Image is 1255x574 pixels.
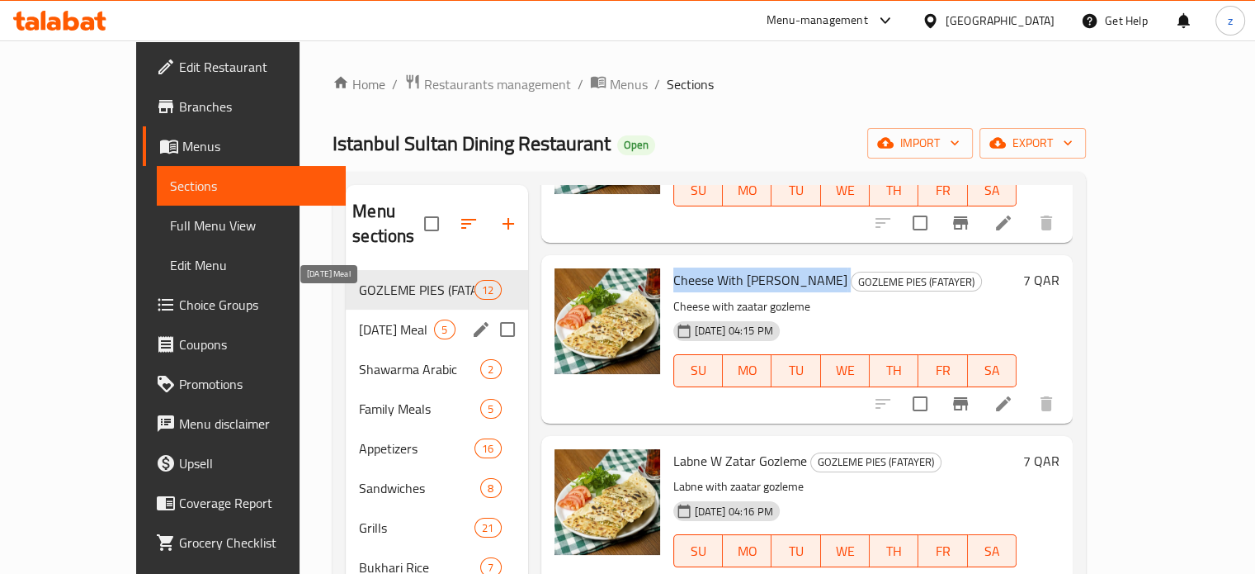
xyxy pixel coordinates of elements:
[480,478,501,498] div: items
[359,518,474,538] div: Grills
[876,539,912,563] span: TH
[359,478,480,498] span: Sandwiches
[918,354,967,387] button: FR
[918,534,967,567] button: FR
[610,74,648,94] span: Menus
[179,334,333,354] span: Coupons
[143,325,346,364] a: Coupons
[925,358,960,382] span: FR
[673,354,723,387] button: SU
[346,310,527,349] div: [DATE] Meal5edit
[346,468,527,508] div: Sandwiches8
[1228,12,1233,30] span: z
[681,358,716,382] span: SU
[346,429,527,468] div: Appetizers16
[723,173,771,206] button: MO
[925,539,960,563] span: FR
[143,126,346,166] a: Menus
[821,173,870,206] button: WE
[179,57,333,77] span: Edit Restaurant
[157,245,346,285] a: Edit Menu
[434,320,455,339] div: items
[1023,268,1059,292] h6: 7 QAR
[778,539,814,563] span: TU
[974,539,1010,563] span: SA
[852,273,981,292] span: GOZLEME PIES (FATAYER)
[424,74,571,94] span: Restaurants management
[821,534,870,567] button: WE
[182,136,333,156] span: Menus
[578,74,583,94] li: /
[968,354,1017,387] button: SA
[1026,203,1066,243] button: delete
[918,173,967,206] button: FR
[143,364,346,404] a: Promotions
[359,399,480,419] span: Family Meals
[993,133,1073,154] span: export
[392,74,398,94] li: /
[480,359,501,379] div: items
[876,178,912,202] span: TH
[767,11,868,31] div: Menu-management
[352,199,423,249] h2: Menu sections
[667,74,714,94] span: Sections
[359,280,474,300] span: GOZLEME PIES (FATAYER)
[688,504,780,519] span: [DATE] 04:16 PM
[475,441,500,457] span: 16
[828,178,863,202] span: WE
[404,74,571,95] a: Restaurants management
[876,358,912,382] span: TH
[941,203,980,243] button: Branch-specific-item
[925,178,960,202] span: FR
[654,74,660,94] li: /
[346,270,527,310] div: GOZLEME PIES (FATAYER)12
[993,213,1013,233] a: Edit menu item
[821,354,870,387] button: WE
[867,128,973,159] button: import
[179,97,333,116] span: Branches
[359,320,434,339] span: [DATE] Meal
[681,539,716,563] span: SU
[179,295,333,315] span: Choice Groups
[974,358,1010,382] span: SA
[143,87,346,126] a: Branches
[554,268,660,374] img: Cheese With Zaatar Gozleme
[673,296,1017,317] p: Cheese with zaatar gozleme
[480,399,501,419] div: items
[333,125,611,162] span: Istanbul Sultan Dining Restaurant
[346,349,527,389] div: Shawarma Arabic2
[870,534,918,567] button: TH
[778,358,814,382] span: TU
[143,285,346,325] a: Choice Groups
[179,453,333,473] span: Upsell
[481,481,500,496] span: 8
[179,493,333,513] span: Coverage Report
[828,358,863,382] span: WE
[880,133,960,154] span: import
[673,173,723,206] button: SU
[968,173,1017,206] button: SA
[435,322,454,338] span: 5
[143,444,346,483] a: Upsell
[941,384,980,424] button: Branch-specific-item
[771,354,820,387] button: TU
[681,178,716,202] span: SU
[673,477,1017,497] p: Labne with zaatar gozleme
[810,453,941,472] div: GOZLEME PIES (FATAYER)
[590,74,648,95] a: Menus
[771,173,820,206] button: TU
[475,282,500,298] span: 12
[968,534,1017,567] button: SA
[170,176,333,196] span: Sections
[673,448,807,473] span: Labne W Zatar Gozleme
[346,508,527,548] div: Grills21
[157,206,346,245] a: Full Menu View
[359,439,474,458] span: Appetizers
[359,359,480,379] div: Shawarma Arabic
[554,449,660,555] img: Labne W Zatar Gozleme
[993,394,1013,414] a: Edit menu item
[179,374,333,394] span: Promotions
[729,178,765,202] span: MO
